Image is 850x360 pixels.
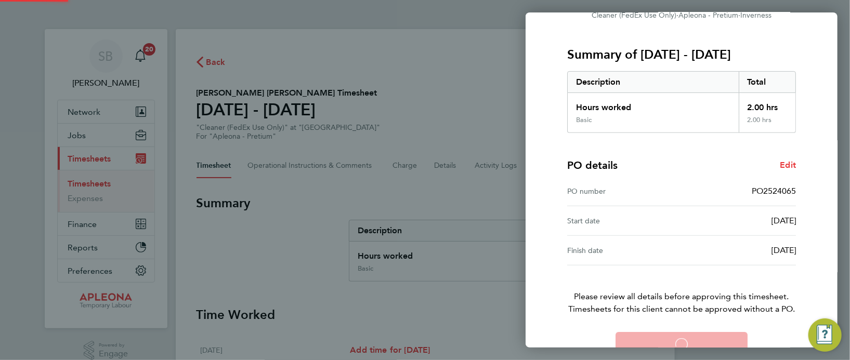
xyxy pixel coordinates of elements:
div: Start date [567,215,682,227]
div: Total [739,72,796,92]
div: Summary of 23 - 29 Aug 2025 [567,71,796,133]
span: · [676,11,678,20]
a: Edit [780,159,796,171]
div: [DATE] [682,244,796,257]
span: PO2524065 [752,186,796,196]
span: · [738,11,740,20]
div: Basic [576,116,592,124]
div: Finish date [567,244,682,257]
div: [DATE] [682,215,796,227]
span: Apleona - Pretium [678,11,738,20]
span: Timesheets for this client cannot be approved without a PO. [555,303,808,315]
span: Cleaner (FedEx Use Only) [592,11,676,20]
button: Engage Resource Center [808,318,842,352]
span: Inverness [740,11,771,20]
div: PO number [567,185,682,197]
p: Please review all details before approving this timesheet. [555,265,808,315]
h4: PO details [567,158,618,172]
span: Edit [780,160,796,170]
div: Description [568,72,739,92]
div: 2.00 hrs [739,93,796,116]
div: 2.00 hrs [739,116,796,132]
div: Hours worked [568,93,739,116]
h3: Summary of [DATE] - [DATE] [567,46,796,63]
